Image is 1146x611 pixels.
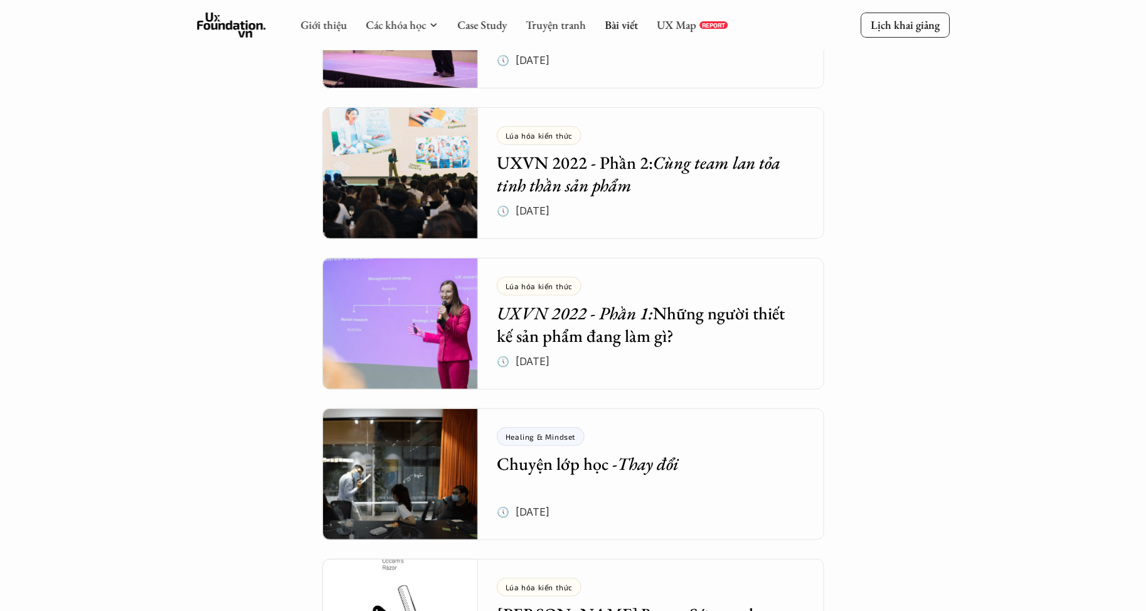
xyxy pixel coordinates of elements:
[497,302,787,348] h5: Những người thiết kế sản phẩm đang làm gì?
[457,18,507,32] a: Case Study
[366,18,426,32] a: Các khóa học
[526,18,586,32] a: Truyện tranh
[497,452,787,475] h5: Chuyện lớp học -
[322,107,824,239] a: Lúa hóa kiến thứcUXVN 2022 - Phần 2:Cùng team lan tỏa tinh thần sản phẩm🕔 [DATE]
[871,18,940,32] p: Lịch khai giảng
[702,21,725,29] p: REPORT
[497,151,787,197] h5: UXVN 2022 - Phần 2:
[657,18,696,32] a: UX Map
[497,151,784,196] em: Cùng team lan tỏa tinh thần sản phẩm
[506,583,573,592] p: Lúa hóa kiến thức
[605,18,638,32] a: Bài viết
[617,452,679,475] em: Thay đổi
[497,302,653,324] em: UXVN 2022 - Phần 1:
[861,13,950,37] a: Lịch khai giảng
[300,18,347,32] a: Giới thiệu
[497,51,549,70] p: 🕔 [DATE]
[506,432,576,441] p: Healing & Mindset
[322,258,824,390] a: Lúa hóa kiến thứcUXVN 2022 - Phần 1:Những người thiết kế sản phẩm đang làm gì?🕔 [DATE]
[506,282,573,290] p: Lúa hóa kiến thức
[497,352,549,371] p: 🕔 [DATE]
[497,201,549,220] p: 🕔 [DATE]
[506,131,573,140] p: Lúa hóa kiến thức
[497,502,549,521] p: 🕔 [DATE]
[322,408,824,540] a: Healing & MindsetChuyện lớp học -Thay đổi🕔 [DATE]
